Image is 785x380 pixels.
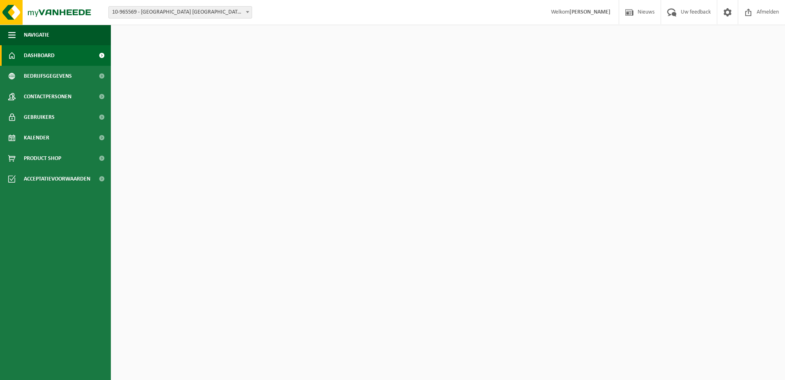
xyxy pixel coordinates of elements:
[24,25,49,45] span: Navigatie
[109,7,252,18] span: 10-965569 - VAN DER VALK HOTEL PARK LANE ANTWERPEN NV - ANTWERPEN
[24,169,90,189] span: Acceptatievoorwaarden
[24,127,49,148] span: Kalender
[24,107,55,127] span: Gebruikers
[569,9,611,15] strong: [PERSON_NAME]
[24,148,61,169] span: Product Shop
[24,86,71,107] span: Contactpersonen
[24,66,72,86] span: Bedrijfsgegevens
[108,6,252,19] span: 10-965569 - VAN DER VALK HOTEL PARK LANE ANTWERPEN NV - ANTWERPEN
[24,45,55,66] span: Dashboard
